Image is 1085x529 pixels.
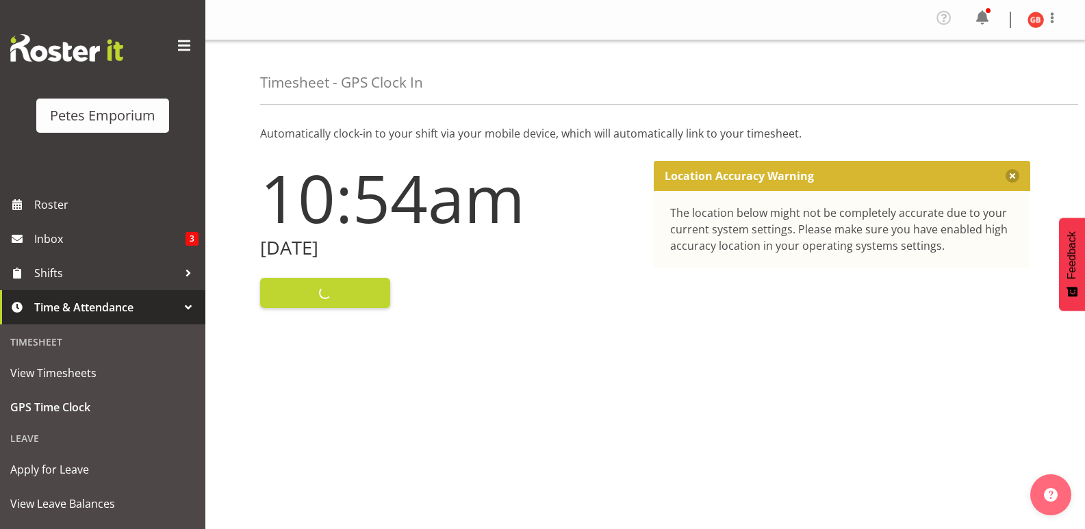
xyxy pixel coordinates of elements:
span: Shifts [34,263,178,283]
span: Time & Attendance [34,297,178,318]
a: View Timesheets [3,356,202,390]
img: Rosterit website logo [10,34,123,62]
img: gillian-byford11184.jpg [1027,12,1044,28]
span: Feedback [1066,231,1078,279]
h2: [DATE] [260,237,637,259]
p: Automatically clock-in to your shift via your mobile device, which will automatically link to you... [260,125,1030,142]
div: Leave [3,424,202,452]
a: Apply for Leave [3,452,202,487]
p: Location Accuracy Warning [665,169,814,183]
span: Apply for Leave [10,459,195,480]
h4: Timesheet - GPS Clock In [260,75,423,90]
span: Roster [34,194,199,215]
div: The location below might not be completely accurate due to your current system settings. Please m... [670,205,1014,254]
div: Timesheet [3,328,202,356]
img: help-xxl-2.png [1044,488,1058,502]
span: Inbox [34,229,186,249]
span: View Leave Balances [10,493,195,514]
span: View Timesheets [10,363,195,383]
h1: 10:54am [260,161,637,235]
button: Feedback - Show survey [1059,218,1085,311]
button: Close message [1006,169,1019,183]
a: View Leave Balances [3,487,202,521]
div: Petes Emporium [50,105,155,126]
a: GPS Time Clock [3,390,202,424]
span: 3 [186,232,199,246]
span: GPS Time Clock [10,397,195,417]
